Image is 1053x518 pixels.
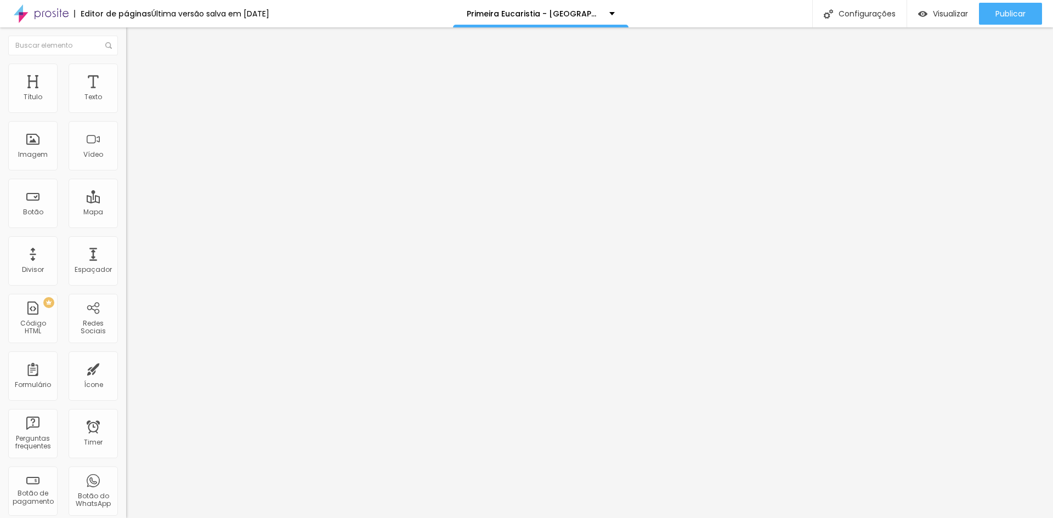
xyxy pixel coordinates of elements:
div: Mapa [83,208,103,216]
div: Editor de páginas [74,10,151,18]
button: Visualizar [907,3,979,25]
div: Espaçador [75,266,112,274]
p: Primeira Eucaristia - [GEOGRAPHIC_DATA] [467,10,601,18]
button: Publicar [979,3,1042,25]
div: Formulário [15,381,51,389]
img: Icone [105,42,112,49]
div: Divisor [22,266,44,274]
div: Botão do WhatsApp [71,492,115,508]
div: Título [24,93,42,101]
iframe: Editor [126,27,1053,518]
div: Código HTML [11,320,54,335]
img: Icone [824,9,833,19]
div: Texto [84,93,102,101]
div: Ícone [84,381,103,389]
div: Vídeo [83,151,103,158]
div: Redes Sociais [71,320,115,335]
span: Visualizar [933,9,968,18]
input: Buscar elemento [8,36,118,55]
div: Botão [23,208,43,216]
div: Perguntas frequentes [11,435,54,451]
div: Última versão salva em [DATE] [151,10,269,18]
div: Imagem [18,151,48,158]
span: Publicar [995,9,1026,18]
div: Botão de pagamento [11,489,54,505]
div: Timer [84,439,103,446]
img: view-1.svg [918,9,927,19]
